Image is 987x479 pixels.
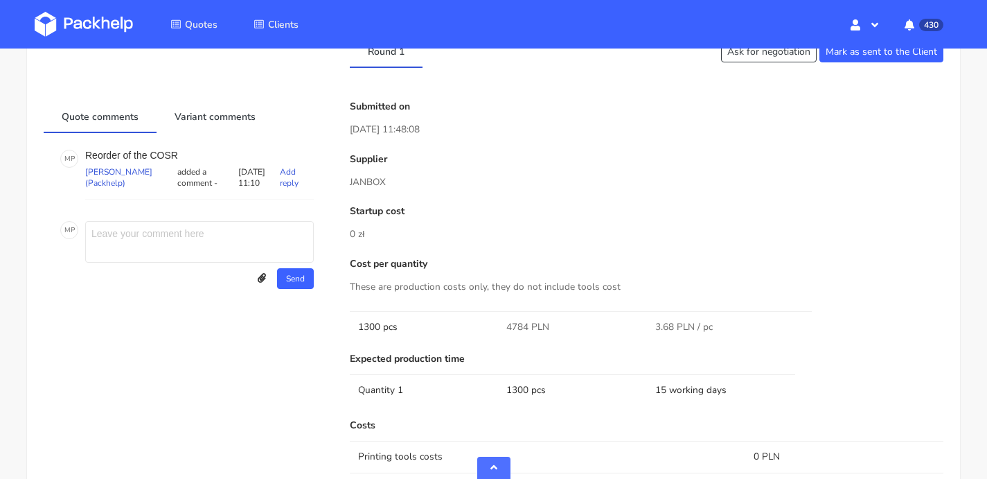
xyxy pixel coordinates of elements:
[350,374,498,406] td: Quantity 1
[85,166,175,189] p: [PERSON_NAME] (Packhelp)
[506,320,549,334] span: 4784 PLN
[350,354,943,365] p: Expected production time
[71,150,75,168] span: P
[44,101,157,132] a: Quote comments
[154,12,234,37] a: Quotes
[157,101,274,132] a: Variant comments
[64,150,71,168] span: M
[919,19,943,31] span: 430
[185,18,217,31] span: Quotes
[350,206,943,217] p: Startup cost
[280,166,314,189] p: Add reply
[647,374,795,406] td: 15 working days
[350,420,943,431] p: Costs
[721,41,817,62] button: Ask for negotiation
[498,374,646,406] td: 1300 pcs
[277,268,314,289] button: Send
[35,12,133,37] img: Dashboard
[268,18,299,31] span: Clients
[819,41,943,62] button: Mark as sent to the Client
[350,122,943,137] p: [DATE] 11:48:08
[350,175,943,190] p: JANBOX
[350,36,423,67] a: Round 1
[350,101,943,112] p: Submitted on
[350,154,943,165] p: Supplier
[71,221,75,239] span: P
[893,12,952,37] button: 430
[175,166,238,189] p: added a comment -
[64,221,71,239] span: M
[237,12,315,37] a: Clients
[350,441,745,472] td: Printing tools costs
[350,227,943,242] p: 0 zł
[85,150,314,161] p: Reorder of the COSR
[238,166,280,189] p: [DATE] 11:10
[350,279,943,295] p: These are production costs only, they do not include tools cost
[745,441,943,472] td: 0 PLN
[350,311,498,342] td: 1300 pcs
[350,259,943,270] p: Cost per quantity
[655,320,713,334] span: 3.68 PLN / pc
